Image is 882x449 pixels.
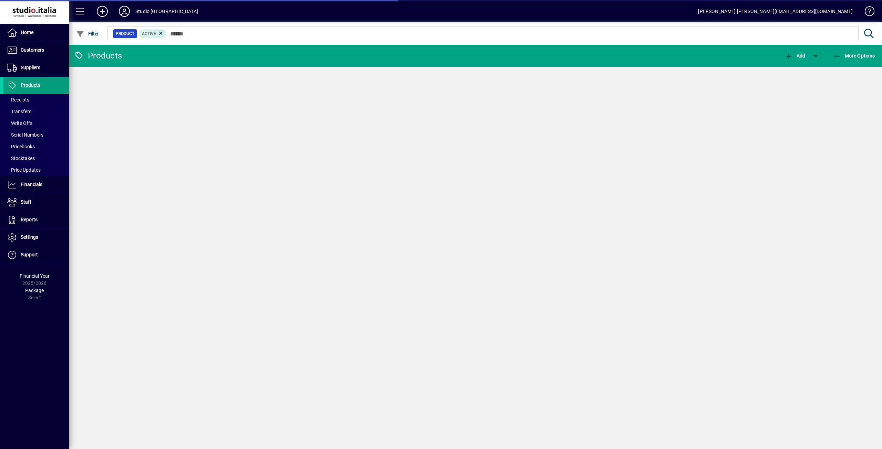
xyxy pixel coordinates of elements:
[7,156,35,161] span: Stocktakes
[3,129,69,141] a: Serial Numbers
[3,94,69,106] a: Receipts
[21,82,40,88] span: Products
[21,199,31,205] span: Staff
[21,252,38,257] span: Support
[7,167,41,173] span: Price Updates
[113,5,135,18] button: Profile
[3,24,69,41] a: Home
[21,47,44,53] span: Customers
[7,144,35,149] span: Pricebooks
[21,30,33,35] span: Home
[833,53,875,58] span: More Options
[3,117,69,129] a: Write Offs
[3,229,69,246] a: Settings
[76,31,99,36] span: Filter
[74,28,101,40] button: Filter
[21,217,38,222] span: Reports
[20,273,50,279] span: Financial Year
[21,182,42,187] span: Financials
[3,246,69,264] a: Support
[135,6,198,17] div: Studio [GEOGRAPHIC_DATA]
[3,106,69,117] a: Transfers
[7,120,32,126] span: Write Offs
[783,50,807,62] button: Add
[74,50,122,61] div: Products
[142,31,156,36] span: Active
[139,29,167,38] mat-chip: Activation Status: Active
[3,152,69,164] a: Stocktakes
[831,50,877,62] button: More Options
[3,194,69,211] a: Staff
[3,59,69,76] a: Suppliers
[3,176,69,193] a: Financials
[7,132,43,138] span: Serial Numbers
[91,5,113,18] button: Add
[860,1,873,24] a: Knowledge Base
[116,30,134,37] span: Product
[3,141,69,152] a: Pricebooks
[3,211,69,228] a: Reports
[784,53,805,58] span: Add
[7,109,31,114] span: Transfers
[698,6,853,17] div: [PERSON_NAME] [PERSON_NAME][EMAIL_ADDRESS][DOMAIN_NAME]
[3,164,69,176] a: Price Updates
[21,234,38,240] span: Settings
[7,97,29,103] span: Receipts
[3,42,69,59] a: Customers
[21,65,40,70] span: Suppliers
[25,288,44,293] span: Package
